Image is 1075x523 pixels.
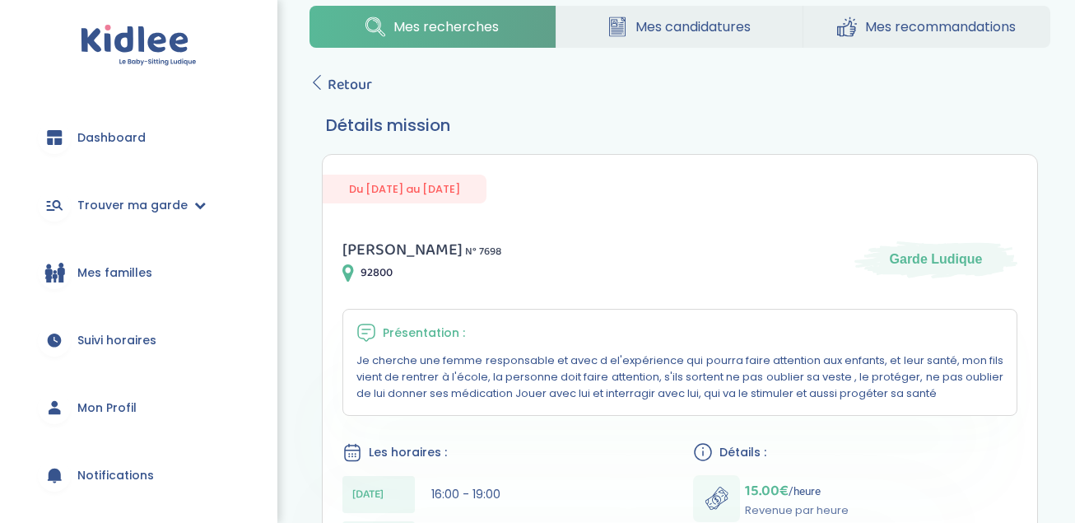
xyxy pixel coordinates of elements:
span: Mes recommandations [865,16,1016,37]
span: Suivi horaires [77,332,156,349]
span: Mon Profil [77,399,137,417]
a: Notifications [25,446,253,505]
span: Trouver ma garde [77,197,188,214]
span: Mes candidatures [635,16,751,37]
a: Retour [309,73,372,96]
span: 16:00 - 19:00 [431,486,500,502]
span: 15.00€ [745,479,789,502]
span: Notifications [77,467,154,484]
a: Trouver ma garde [25,175,253,235]
span: Présentation : [383,325,465,342]
span: Mes recherches [393,16,499,37]
img: logo.svg [81,25,197,67]
span: Garde Ludique [890,250,983,269]
h3: Détails mission [326,113,1034,138]
span: Détails : [719,444,766,461]
span: [PERSON_NAME] [342,236,463,263]
a: Mes candidatures [556,6,803,48]
span: Les horaires : [369,444,447,461]
a: Mes recommandations [803,6,1050,48]
a: Mon Profil [25,378,253,437]
p: Je cherche une femme responsable et avec d el'expérience qui pourra faire attention aux enfants, ... [356,353,1003,402]
p: Revenue par heure [745,502,849,519]
span: 92800 [361,264,393,282]
a: Dashboard [25,108,253,167]
span: Retour [328,73,372,96]
a: Mes recherches [309,6,556,48]
a: Suivi horaires [25,311,253,370]
p: /heure [745,479,849,502]
span: N° 7698 [465,243,501,260]
span: Du [DATE] au [DATE] [323,175,486,203]
a: Mes familles [25,243,253,302]
span: Mes familles [77,264,152,282]
span: [DATE] [352,486,384,503]
span: Dashboard [77,129,146,147]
